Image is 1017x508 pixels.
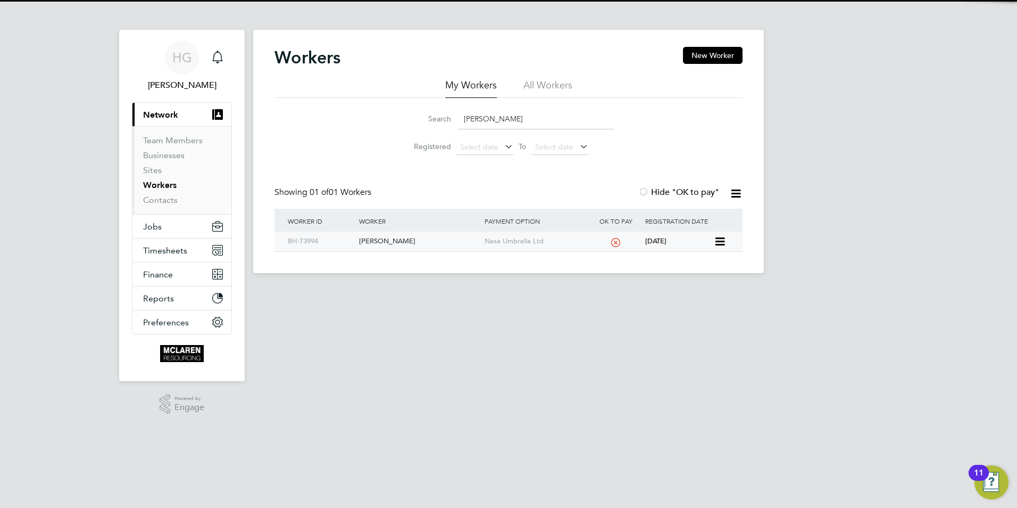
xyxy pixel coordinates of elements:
[132,79,232,92] span: Harry Gelb
[638,187,719,198] label: Hide "OK to pay"
[143,317,189,327] span: Preferences
[403,142,451,151] label: Registered
[143,195,178,205] a: Contacts
[482,209,589,233] div: Payment Option
[160,394,205,414] a: Powered byEngage
[143,180,177,190] a: Workers
[310,187,371,198] span: 01 Workers
[482,232,589,251] div: Nasa Umbrella Ltd
[132,215,231,238] button: Jobs
[285,231,714,240] a: BH-73994[PERSON_NAME]Nasa Umbrella Ltd[DATE]
[403,114,451,124] label: Search
[160,345,203,362] img: mclaren-logo-retina.png
[172,51,192,64] span: HG
[589,209,643,233] div: OK to pay
[285,232,356,251] div: BH-73994
[143,222,162,232] span: Jobs
[643,209,732,233] div: Registration Date
[132,263,231,286] button: Finance
[143,245,187,256] span: Timesheets
[132,345,232,362] a: Go to home page
[515,140,529,153] span: To
[356,209,481,233] div: Worker
[459,109,614,129] input: Name, email or phone number
[460,142,498,152] span: Select date
[285,209,356,233] div: Worker ID
[119,30,245,381] nav: Main navigation
[143,165,162,175] a: Sites
[143,269,173,280] span: Finance
[132,126,231,214] div: Network
[174,403,204,412] span: Engage
[683,47,743,64] button: New Worker
[274,187,373,198] div: Showing
[974,465,1008,499] button: Open Resource Center, 11 new notifications
[356,232,481,251] div: [PERSON_NAME]
[132,103,231,126] button: Network
[274,47,340,68] h2: Workers
[132,286,231,310] button: Reports
[143,150,185,160] a: Businesses
[974,473,983,487] div: 11
[143,293,174,304] span: Reports
[174,394,204,403] span: Powered by
[132,239,231,262] button: Timesheets
[132,310,231,334] button: Preferences
[143,110,178,120] span: Network
[645,236,666,245] span: [DATE]
[143,135,203,145] a: Team Members
[535,142,573,152] span: Select date
[445,79,497,98] li: My Workers
[310,187,329,198] span: 01 of
[523,79,572,98] li: All Workers
[132,40,232,92] a: HG[PERSON_NAME]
